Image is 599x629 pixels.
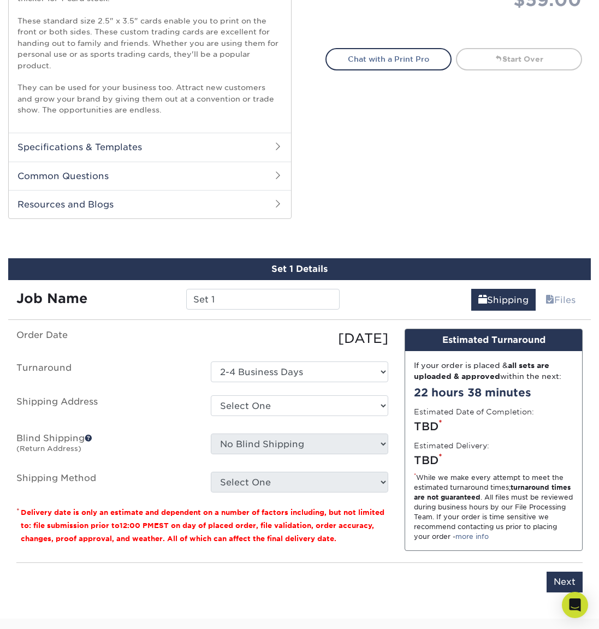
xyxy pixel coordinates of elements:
span: shipping [478,295,487,305]
strong: turnaround times are not guaranteed [414,483,571,501]
label: Shipping Address [8,395,203,420]
div: If your order is placed & within the next: [414,360,573,382]
label: Estimated Date of Completion: [414,406,534,417]
label: Turnaround [8,361,203,382]
h2: Specifications & Templates [9,133,291,161]
div: [DATE] [203,329,397,348]
input: Next [547,572,583,592]
a: more info [455,532,489,541]
div: Set 1 Details [8,258,591,280]
div: 22 hours 38 minutes [414,384,573,401]
label: Estimated Delivery: [414,440,489,451]
a: Chat with a Print Pro [325,48,452,70]
a: Files [538,289,583,311]
div: Open Intercom Messenger [562,592,588,618]
small: Delivery date is only an estimate and dependent on a number of factors including, but not limited... [21,508,384,543]
input: Enter a job name [186,289,340,310]
div: While we make every attempt to meet the estimated turnaround times; . All files must be reviewed ... [414,473,573,542]
h2: Common Questions [9,162,291,190]
label: Shipping Method [8,472,203,492]
strong: Job Name [16,290,87,306]
span: files [545,295,554,305]
div: Estimated Turnaround [405,329,582,351]
small: (Return Address) [16,444,81,453]
div: TBD [414,418,573,435]
a: Shipping [471,289,536,311]
label: Order Date [8,329,203,348]
h2: Resources and Blogs [9,190,291,218]
a: Start Over [456,48,582,70]
label: Blind Shipping [8,434,203,459]
span: 12:00 PM [120,521,154,530]
div: TBD [414,452,573,468]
